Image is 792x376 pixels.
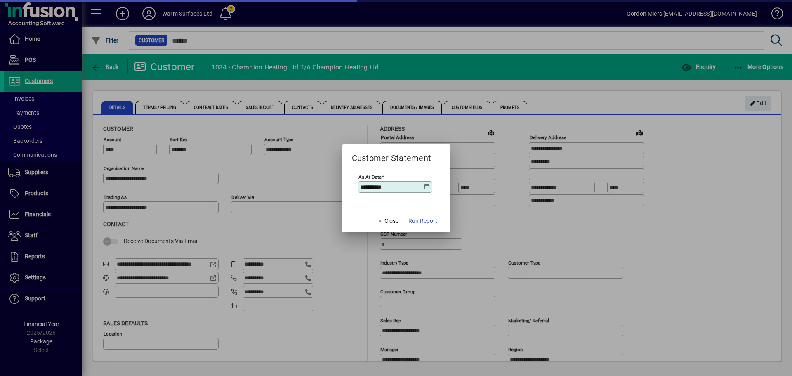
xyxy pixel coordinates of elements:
mat-label: As at Date [358,174,382,180]
span: Run Report [408,217,437,225]
button: Run Report [405,214,441,229]
span: Close [377,217,398,225]
h2: Customer Statement [342,144,441,165]
button: Close [374,214,402,229]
